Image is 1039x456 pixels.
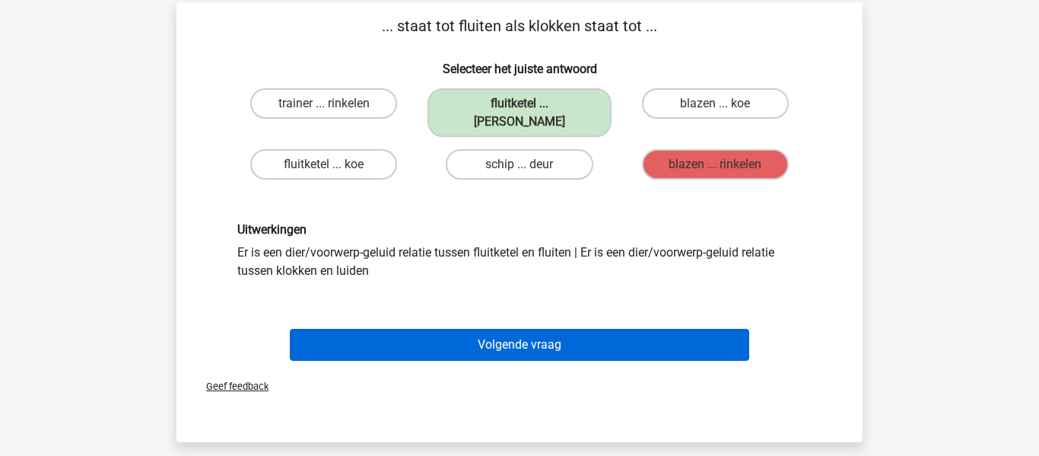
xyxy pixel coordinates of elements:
label: fluitketel ... [PERSON_NAME] [427,88,611,137]
label: schip ... deur [446,149,593,180]
button: Volgende vraag [290,329,750,361]
p: ... staat tot fluiten als klokken staat tot ... [201,14,838,37]
h6: Selecteer het juiste antwoord [201,49,838,76]
label: fluitketel ... koe [250,149,397,180]
label: trainer ... rinkelen [250,88,397,119]
span: Geef feedback [194,381,268,392]
h6: Uitwerkingen [237,222,802,237]
label: blazen ... koe [642,88,789,119]
label: blazen ... rinkelen [642,149,789,180]
div: Er is een dier/voorwerp-geluid relatie tussen fluitketel en fluiten | Er is een dier/voorwerp-gel... [226,222,813,279]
